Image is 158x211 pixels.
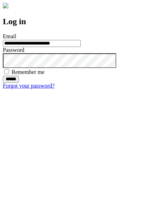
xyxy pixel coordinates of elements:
[3,83,54,89] a: Forgot your password?
[3,3,8,8] img: logo-4e3dc11c47720685a147b03b5a06dd966a58ff35d612b21f08c02c0306f2b779.png
[12,69,45,75] label: Remember me
[3,17,155,26] h2: Log in
[3,47,24,53] label: Password
[3,33,16,39] label: Email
